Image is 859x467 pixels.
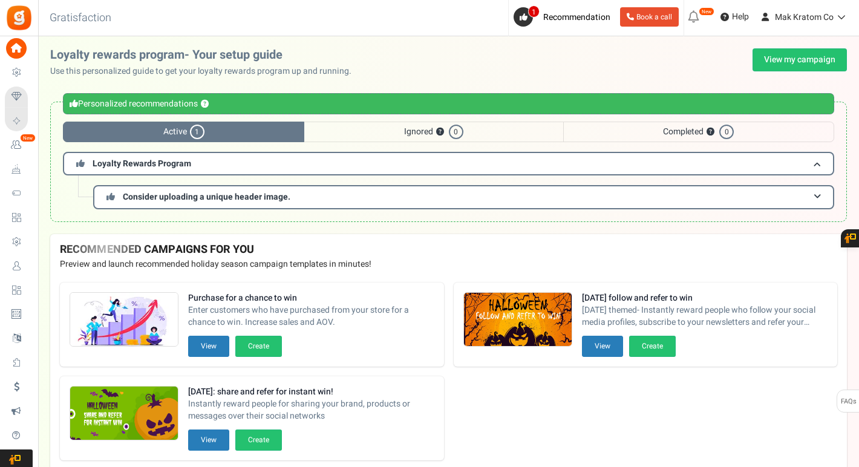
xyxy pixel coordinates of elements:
span: FAQs [840,390,857,413]
button: Create [629,336,676,357]
a: 1 Recommendation [514,7,615,27]
strong: Purchase for a chance to win [188,292,434,304]
span: [DATE] themed- Instantly reward people who follow your social media profiles, subscribe to your n... [582,304,828,328]
button: View [188,429,229,451]
button: Create [235,429,282,451]
h3: Gratisfaction [36,6,125,30]
div: Personalized recommendations [63,93,834,114]
span: 0 [719,125,734,139]
a: View my campaign [753,48,847,71]
button: ? [436,128,444,136]
button: Create [235,336,282,357]
span: 0 [449,125,463,139]
a: New [5,135,33,155]
h2: Loyalty rewards program- Your setup guide [50,48,361,62]
strong: [DATE] follow and refer to win [582,292,828,304]
em: New [20,134,36,142]
span: 1 [190,125,204,139]
span: Mak Kratom Co [775,11,834,24]
a: Book a call [620,7,679,27]
span: Completed [563,122,834,142]
em: New [699,7,714,16]
span: Consider uploading a unique header image. [123,191,290,203]
span: Loyalty Rewards Program [93,157,191,170]
p: Use this personalized guide to get your loyalty rewards program up and running. [50,65,361,77]
span: Help [729,11,749,23]
button: View [582,336,623,357]
h4: RECOMMENDED CAMPAIGNS FOR YOU [60,244,837,256]
span: Recommendation [543,11,610,24]
span: 1 [528,5,540,18]
button: ? [201,100,209,108]
a: Help [716,7,754,27]
span: Enter customers who have purchased from your store for a chance to win. Increase sales and AOV. [188,304,434,328]
img: Recommended Campaigns [464,293,572,347]
img: Recommended Campaigns [70,387,178,441]
strong: [DATE]: share and refer for instant win! [188,386,434,398]
button: ? [707,128,714,136]
img: Gratisfaction [5,4,33,31]
img: Recommended Campaigns [70,293,178,347]
span: Active [63,122,304,142]
button: View [188,336,229,357]
p: Preview and launch recommended holiday season campaign templates in minutes! [60,258,837,270]
span: Ignored [304,122,563,142]
span: Instantly reward people for sharing your brand, products or messages over their social networks [188,398,434,422]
